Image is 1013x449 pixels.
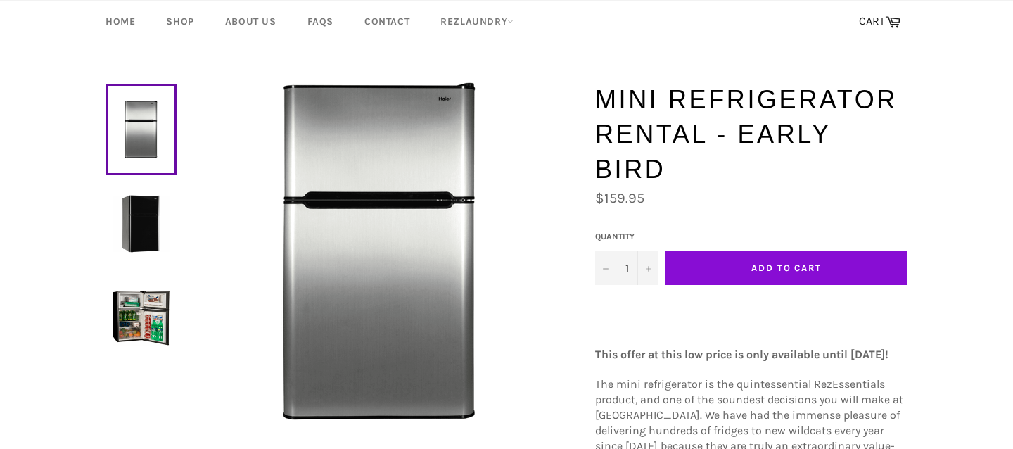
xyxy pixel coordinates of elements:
[595,82,907,187] h1: Mini Refrigerator Rental - Early Bird
[293,1,348,42] a: FAQs
[595,251,616,285] button: Decrease quantity
[751,263,822,273] span: Add to Cart
[426,1,528,42] a: RezLaundry
[113,289,170,346] img: Mini Refrigerator Rental - Early Bird
[852,7,907,37] a: CART
[595,231,658,243] label: Quantity
[595,190,644,206] span: $159.95
[113,195,170,252] img: Mini Refrigerator Rental - Early Bird
[595,348,888,361] strong: This offer at this low price is only available until [DATE]!
[210,82,548,420] img: Mini Refrigerator Rental - Early Bird
[665,251,907,285] button: Add to Cart
[211,1,291,42] a: About Us
[350,1,423,42] a: Contact
[91,1,149,42] a: Home
[152,1,208,42] a: Shop
[637,251,658,285] button: Increase quantity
